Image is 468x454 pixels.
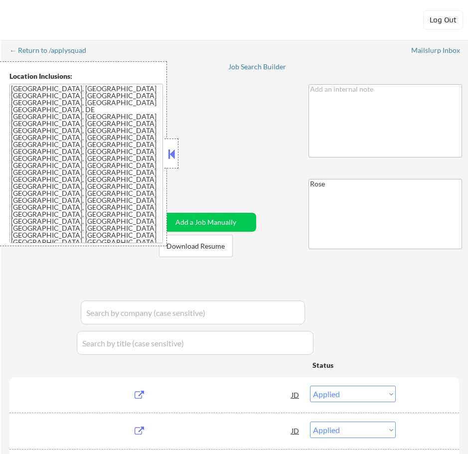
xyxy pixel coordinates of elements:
[411,46,461,56] a: Mailslurp Inbox
[291,386,300,404] div: JD
[81,301,305,324] input: Search by company (case sensitive)
[411,47,461,54] div: Mailslurp Inbox
[228,63,287,70] div: Job Search Builder
[423,10,463,30] button: Log Out
[312,356,392,374] div: Status
[159,235,233,257] button: Download Resume
[9,71,163,81] div: Location Inclusions:
[9,46,96,56] a: ← Return to /applysquad
[9,47,96,54] div: ← Return to /applysquad
[228,63,287,73] a: Job Search Builder
[291,422,300,440] div: JD
[156,213,256,232] button: Add a Job Manually
[77,331,313,355] input: Search by title (case sensitive)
